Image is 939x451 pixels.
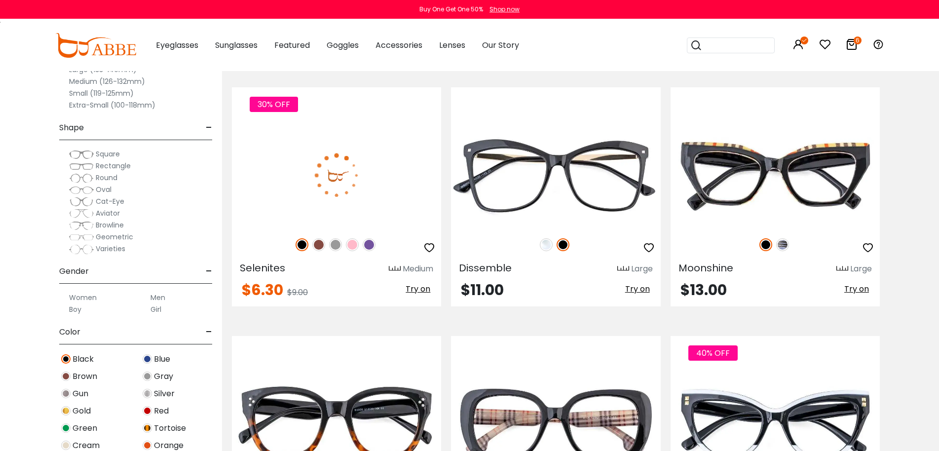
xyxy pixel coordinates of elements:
span: Selenites [240,261,285,275]
div: Large [631,263,653,275]
span: Gun [73,388,88,400]
img: Rectangle.png [69,161,94,171]
img: Black [296,238,308,251]
img: Cream [61,441,71,450]
img: Varieties.png [69,244,94,255]
img: Black [759,238,772,251]
span: Cat-Eye [96,196,124,206]
button: Try on [622,283,653,296]
img: Gun [61,389,71,398]
img: Clear [540,238,553,251]
img: Gold [61,406,71,415]
img: abbeglasses.com [55,33,136,58]
img: Brown [61,372,71,381]
label: Small (119-125mm) [69,87,134,99]
span: Accessories [376,39,422,51]
div: Buy One Get One 50% [419,5,483,14]
span: Moonshine [678,261,733,275]
label: Extra-Small (100-118mm) [69,99,155,111]
span: Green [73,422,97,434]
label: Men [150,292,165,303]
img: Black [557,238,569,251]
label: Girl [150,303,161,315]
a: 6 [846,40,858,52]
span: Tortoise [154,422,186,434]
img: Silver [143,389,152,398]
span: Varieties [96,244,125,254]
span: 40% OFF [688,345,738,361]
span: Lenses [439,39,465,51]
button: Try on [841,283,872,296]
span: Goggles [327,39,359,51]
span: - [206,116,212,140]
img: Orange [143,441,152,450]
span: Gender [59,260,89,283]
span: Black [73,353,94,365]
i: 6 [854,37,862,44]
span: $9.00 [287,287,308,298]
span: Try on [406,283,430,295]
img: Tortoise [143,423,152,433]
img: Green [61,423,71,433]
span: Blue [154,353,170,365]
span: Dissemble [459,261,512,275]
span: - [206,260,212,283]
label: Medium (126-132mm) [69,75,145,87]
img: Black Selenites - TR Universal Bridge Fit [232,123,441,227]
img: size ruler [617,265,629,273]
img: Gray [143,372,152,381]
span: Browline [96,220,124,230]
span: Round [96,173,117,183]
span: Aviator [96,208,120,218]
span: Our Story [482,39,519,51]
img: Geometric.png [69,232,94,242]
span: $13.00 [680,279,727,301]
div: Medium [403,263,433,275]
span: Rectangle [96,161,131,171]
span: Silver [154,388,175,400]
div: Large [850,263,872,275]
span: Sunglasses [215,39,258,51]
span: 30% OFF [250,97,298,112]
img: Striped [776,238,789,251]
img: Blue [143,354,152,364]
button: Try on [403,283,433,296]
span: Oval [96,185,112,194]
span: Gray [154,371,173,382]
span: Shape [59,116,84,140]
span: Square [96,149,120,159]
span: Featured [274,39,310,51]
img: size ruler [389,265,401,273]
img: Browline.png [69,221,94,230]
label: Boy [69,303,81,315]
label: Women [69,292,97,303]
span: Geometric [96,232,133,242]
span: Try on [625,283,650,295]
img: Red [143,406,152,415]
img: Black [61,354,71,364]
img: Gray [329,238,342,251]
img: Black Moonshine - Acetate ,Universal Bridge Fit [671,123,880,227]
span: $6.30 [242,279,283,301]
span: Eyeglasses [156,39,198,51]
span: Try on [844,283,869,295]
img: Oval.png [69,185,94,195]
img: Brown [312,238,325,251]
span: Red [154,405,169,417]
span: Color [59,320,80,344]
img: Cat-Eye.png [69,197,94,207]
span: Gold [73,405,91,417]
img: Pink [346,238,359,251]
img: size ruler [836,265,848,273]
img: Aviator.png [69,209,94,219]
span: - [206,320,212,344]
a: Shop now [485,5,520,13]
img: Round.png [69,173,94,183]
img: Black Dissemble - Plastic ,Universal Bridge Fit [451,123,660,227]
img: Square.png [69,150,94,159]
span: $11.00 [461,279,504,301]
div: Shop now [489,5,520,14]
